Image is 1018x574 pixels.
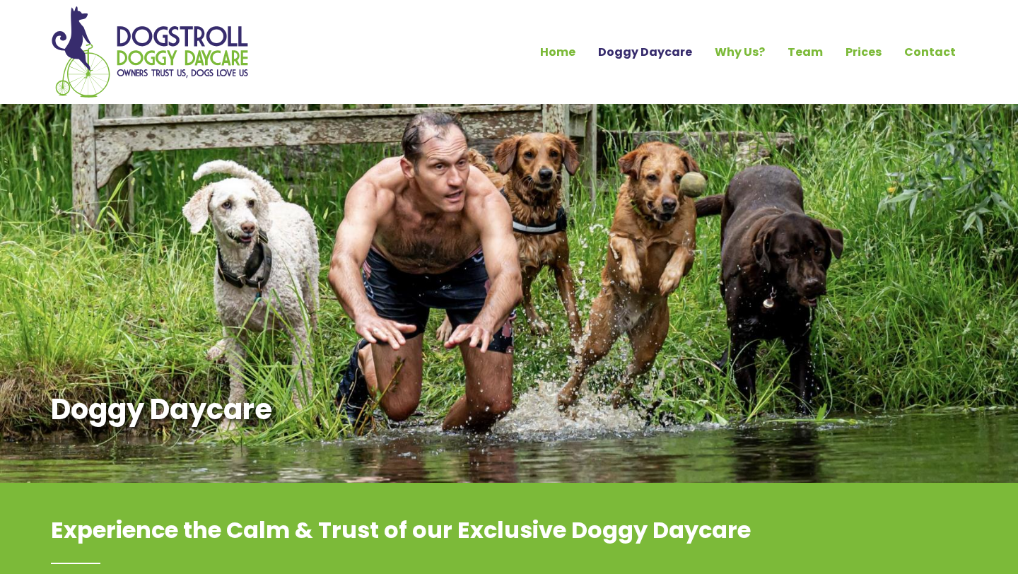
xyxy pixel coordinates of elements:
a: Prices [834,40,893,64]
a: Team [776,40,834,64]
h1: Doggy Daycare [51,392,578,426]
a: Home [529,40,587,64]
h2: Experience the Calm & Trust of our Exclusive Doggy Daycare [51,517,967,565]
a: Contact [893,40,967,64]
a: Doggy Daycare [587,40,703,64]
img: Home [51,6,249,98]
a: Why Us? [703,40,776,64]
